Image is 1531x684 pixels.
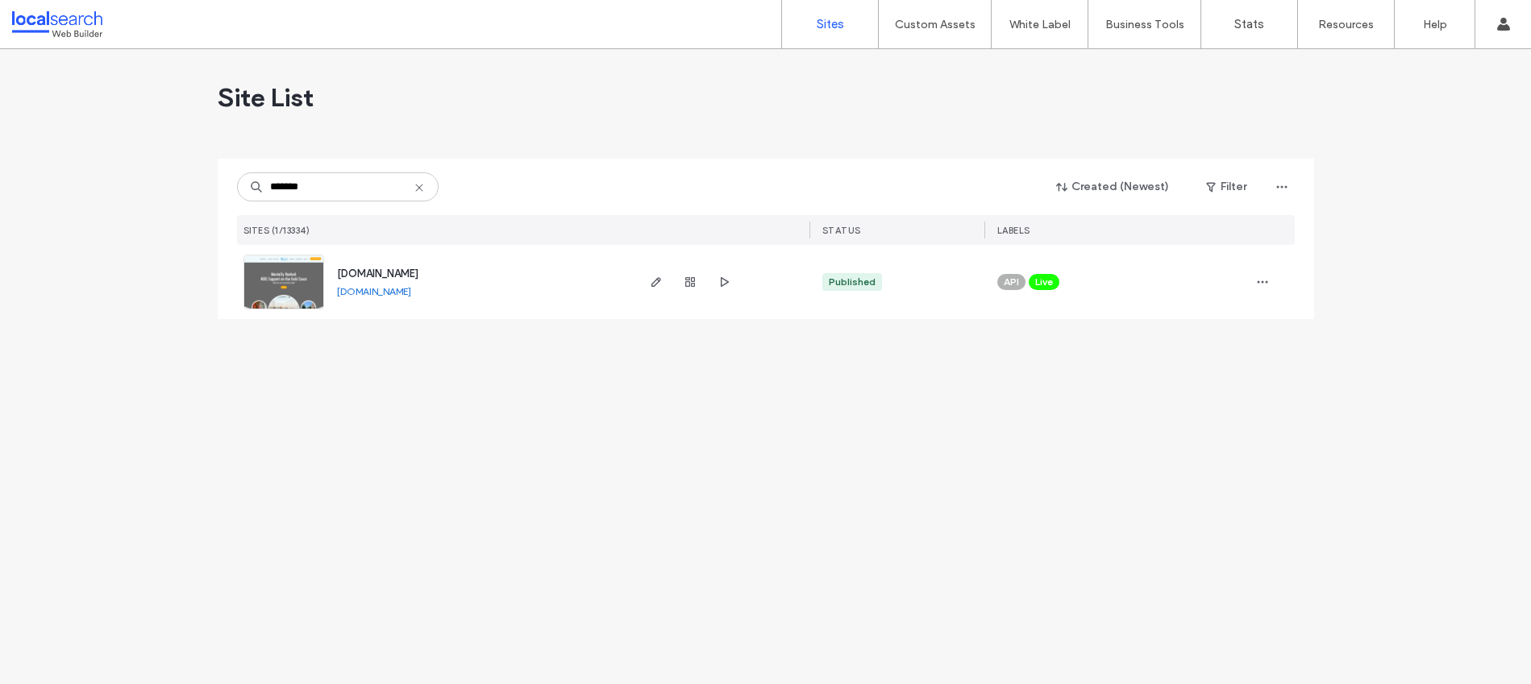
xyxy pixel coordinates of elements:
[1009,18,1071,31] label: White Label
[895,18,976,31] label: Custom Assets
[337,285,411,297] a: [DOMAIN_NAME]
[1004,275,1019,289] span: API
[37,11,70,26] span: Help
[1105,18,1184,31] label: Business Tools
[829,275,876,289] div: Published
[817,17,844,31] label: Sites
[1423,18,1447,31] label: Help
[218,81,314,114] span: Site List
[997,225,1030,236] span: LABELS
[243,225,310,236] span: SITES (1/13334)
[1234,17,1264,31] label: Stats
[1035,275,1053,289] span: Live
[337,267,418,280] a: [DOMAIN_NAME]
[1318,18,1374,31] label: Resources
[1190,174,1263,200] button: Filter
[822,225,861,236] span: STATUS
[1042,174,1184,200] button: Created (Newest)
